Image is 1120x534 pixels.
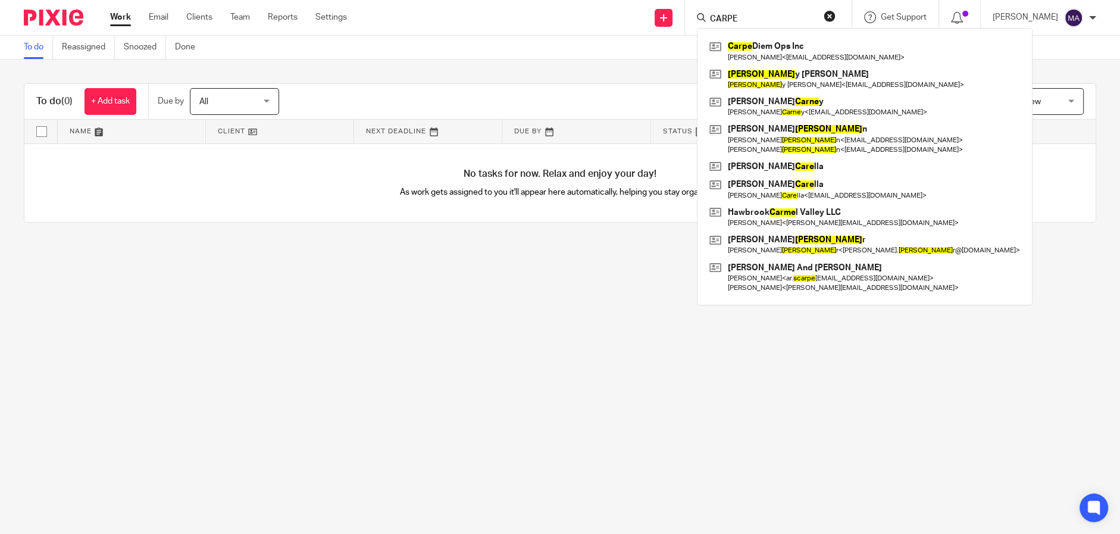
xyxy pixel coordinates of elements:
a: Reports [268,11,298,23]
a: Work [110,11,131,23]
img: Pixie [24,10,83,26]
span: Get Support [881,13,927,21]
p: [PERSON_NAME] [993,11,1058,23]
span: (0) [61,96,73,106]
img: svg%3E [1064,8,1083,27]
p: As work gets assigned to you it'll appear here automatically, helping you stay organised. [292,186,828,198]
span: All [199,98,208,106]
button: Clear [824,10,836,22]
h1: To do [36,95,73,108]
a: Clients [186,11,212,23]
a: Settings [315,11,347,23]
a: Snoozed [124,36,166,59]
a: To do [24,36,53,59]
a: Team [230,11,250,23]
a: Reassigned [62,36,115,59]
a: + Add task [85,88,136,115]
h4: No tasks for now. Relax and enjoy your day! [24,168,1096,180]
a: Email [149,11,168,23]
input: Search [709,14,816,25]
p: Due by [158,95,184,107]
a: Done [175,36,204,59]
